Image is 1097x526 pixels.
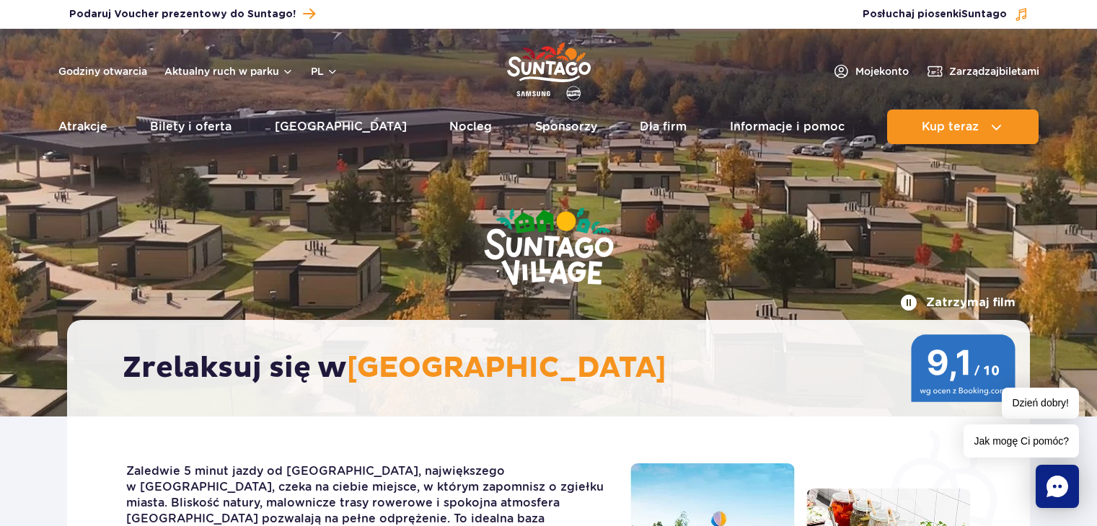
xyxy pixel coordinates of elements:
[449,110,492,144] a: Nocleg
[164,66,294,77] button: Aktualny ruch w parku
[730,110,845,144] a: Informacje i pomoc
[640,110,687,144] a: Dla firm
[69,4,315,24] a: Podaruj Voucher prezentowy do Suntago!
[855,64,909,79] span: Moje konto
[347,350,666,386] span: [GEOGRAPHIC_DATA]
[535,110,597,144] a: Sponsorzy
[58,64,147,79] a: Godziny otwarcia
[311,64,338,79] button: pl
[275,110,407,144] a: [GEOGRAPHIC_DATA]
[922,120,979,133] span: Kup teraz
[863,7,1007,22] span: Posłuchaj piosenki
[58,110,107,144] a: Atrakcje
[1036,465,1079,508] div: Chat
[426,151,671,344] img: Suntago Village
[887,110,1039,144] button: Kup teraz
[150,110,232,144] a: Bilety i oferta
[900,294,1016,311] button: Zatrzymaj film
[964,424,1079,458] span: Jak mogę Ci pomóc?
[69,7,296,22] span: Podaruj Voucher prezentowy do Suntago!
[961,9,1007,19] span: Suntago
[123,350,989,386] h2: Zrelaksuj się w
[507,36,591,102] a: Park of Poland
[911,334,1016,402] img: 9,1/10 wg ocen z Booking.com
[863,7,1028,22] button: Posłuchaj piosenkiSuntago
[949,64,1039,79] span: Zarządzaj biletami
[1002,388,1079,419] span: Dzień dobry!
[926,63,1039,80] a: Zarządzajbiletami
[832,63,909,80] a: Mojekonto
